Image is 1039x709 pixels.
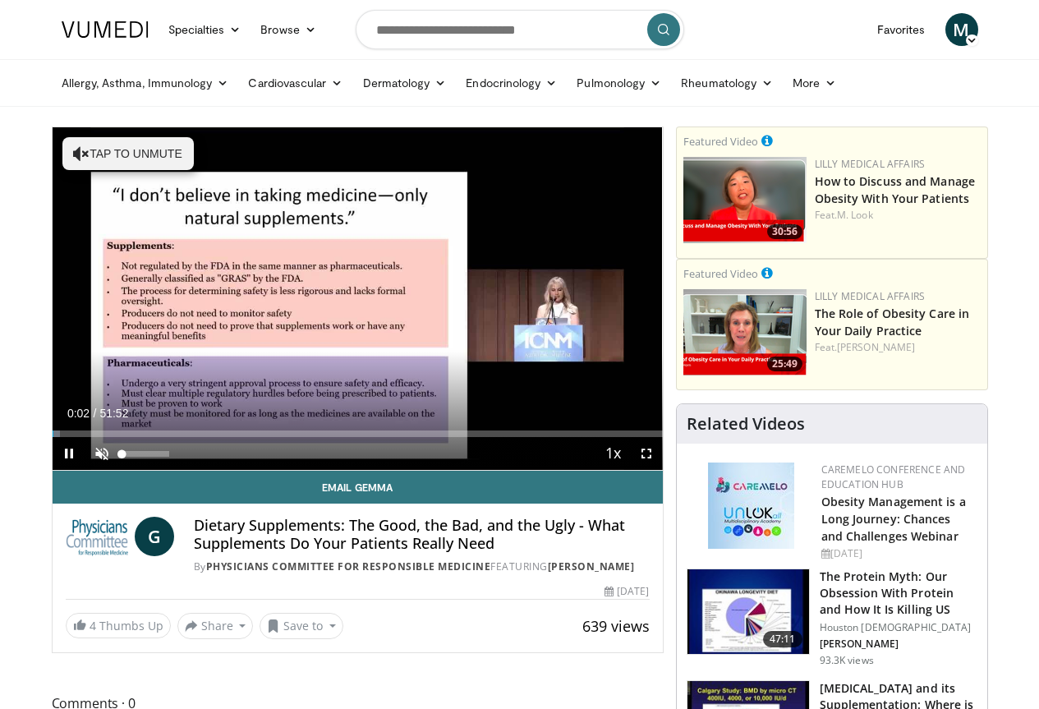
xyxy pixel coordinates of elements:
[820,654,874,667] p: 93.3K views
[53,437,85,470] button: Pause
[194,517,650,552] h4: Dietary Supplements: The Good, the Bad, and the Ugly - What Supplements Do Your Patients Really Need
[837,340,915,354] a: [PERSON_NAME]
[820,638,977,651] p: [PERSON_NAME]
[260,613,343,639] button: Save to
[582,616,650,636] span: 639 views
[99,407,128,420] span: 51:52
[815,157,926,171] a: Lilly Medical Affairs
[605,584,649,599] div: [DATE]
[53,430,663,437] div: Progress Bar
[94,407,97,420] span: /
[815,340,981,355] div: Feat.
[567,67,671,99] a: Pulmonology
[820,621,977,634] p: Houston [DEMOGRAPHIC_DATA]
[67,407,90,420] span: 0:02
[821,494,966,544] a: Obesity Management is a Long Journey: Chances and Challenges Webinar
[815,173,976,206] a: How to Discuss and Manage Obesity With Your Patients
[815,208,981,223] div: Feat.
[206,559,491,573] a: Physicians Committee for Responsible Medicine
[687,569,977,667] a: 47:11 The Protein Myth: Our Obsession With Protein and How It Is Killing US Houston [DEMOGRAPHIC_...
[815,306,970,338] a: The Role of Obesity Care in Your Daily Practice
[356,10,684,49] input: Search topics, interventions
[630,437,663,470] button: Fullscreen
[66,613,171,638] a: 4 Thumbs Up
[671,67,783,99] a: Rheumatology
[62,21,149,38] img: VuMedi Logo
[597,437,630,470] button: Playback Rate
[52,67,239,99] a: Allergy, Asthma, Immunology
[683,289,807,375] a: 25:49
[53,127,663,471] video-js: Video Player
[85,437,118,470] button: Unmute
[90,618,96,633] span: 4
[687,569,809,655] img: b7b8b05e-5021-418b-a89a-60a270e7cf82.150x105_q85_crop-smart_upscale.jpg
[767,224,802,239] span: 30:56
[783,67,846,99] a: More
[683,289,807,375] img: e1208b6b-349f-4914-9dd7-f97803bdbf1d.png.150x105_q85_crop-smart_upscale.png
[135,517,174,556] a: G
[251,13,326,46] a: Browse
[122,451,169,457] div: Volume Level
[548,559,635,573] a: [PERSON_NAME]
[821,463,966,491] a: CaReMeLO Conference and Education Hub
[66,517,128,556] img: Physicians Committee for Responsible Medicine
[456,67,567,99] a: Endocrinology
[837,208,873,222] a: M. Look
[708,463,794,549] img: 45df64a9-a6de-482c-8a90-ada250f7980c.png.150x105_q85_autocrop_double_scale_upscale_version-0.2.jpg
[683,157,807,243] img: c98a6a29-1ea0-4bd5-8cf5-4d1e188984a7.png.150x105_q85_crop-smart_upscale.png
[767,357,802,371] span: 25:49
[177,613,254,639] button: Share
[353,67,457,99] a: Dermatology
[867,13,936,46] a: Favorites
[683,157,807,243] a: 30:56
[820,569,977,618] h3: The Protein Myth: Our Obsession With Protein and How It Is Killing US
[683,266,758,281] small: Featured Video
[194,559,650,574] div: By FEATURING
[159,13,251,46] a: Specialties
[945,13,978,46] a: M
[62,137,194,170] button: Tap to unmute
[53,471,663,504] a: Email Gemma
[815,289,926,303] a: Lilly Medical Affairs
[683,134,758,149] small: Featured Video
[687,414,805,434] h4: Related Videos
[238,67,352,99] a: Cardiovascular
[821,546,974,561] div: [DATE]
[763,631,802,647] span: 47:11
